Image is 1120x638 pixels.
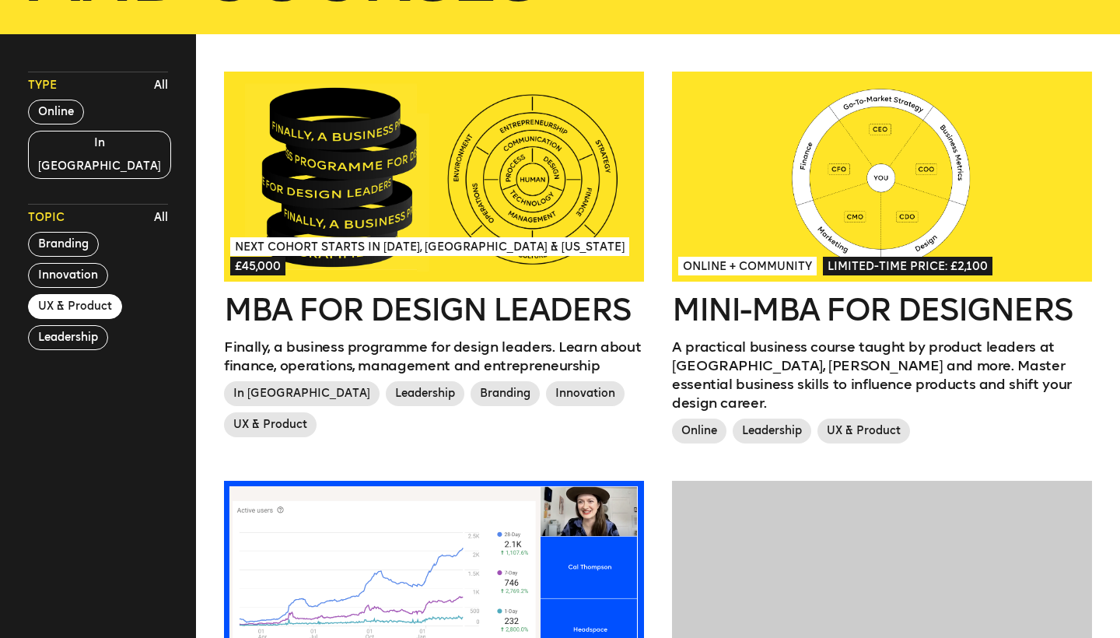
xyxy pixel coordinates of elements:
[672,419,726,443] span: Online
[224,338,644,375] p: Finally, a business programme for design leaders. Learn about finance, operations, management and...
[230,257,285,275] span: £45,000
[28,131,171,179] button: In [GEOGRAPHIC_DATA]
[224,294,644,325] h2: MBA for Design Leaders
[817,419,910,443] span: UX & Product
[224,381,380,406] span: In [GEOGRAPHIC_DATA]
[28,325,108,350] button: Leadership
[28,100,84,124] button: Online
[386,381,464,406] span: Leadership
[678,257,817,275] span: Online + Community
[28,294,122,319] button: UX & Product
[471,381,540,406] span: Branding
[150,206,172,230] button: All
[224,412,317,437] span: UX & Product
[150,74,172,97] button: All
[224,72,644,443] a: Next Cohort Starts in [DATE], [GEOGRAPHIC_DATA] & [US_STATE]£45,000MBA for Design LeadersFinally,...
[28,232,99,257] button: Branding
[546,381,625,406] span: Innovation
[28,78,57,93] span: Type
[28,210,65,226] span: Topic
[823,257,992,275] span: Limited-time price: £2,100
[733,419,811,443] span: Leadership
[672,338,1092,412] p: A practical business course taught by product leaders at [GEOGRAPHIC_DATA], [PERSON_NAME] and mor...
[672,294,1092,325] h2: Mini-MBA for Designers
[672,72,1092,450] a: Online + CommunityLimited-time price: £2,100Mini-MBA for DesignersA practical business course tau...
[230,237,629,256] span: Next Cohort Starts in [DATE], [GEOGRAPHIC_DATA] & [US_STATE]
[28,263,108,288] button: Innovation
